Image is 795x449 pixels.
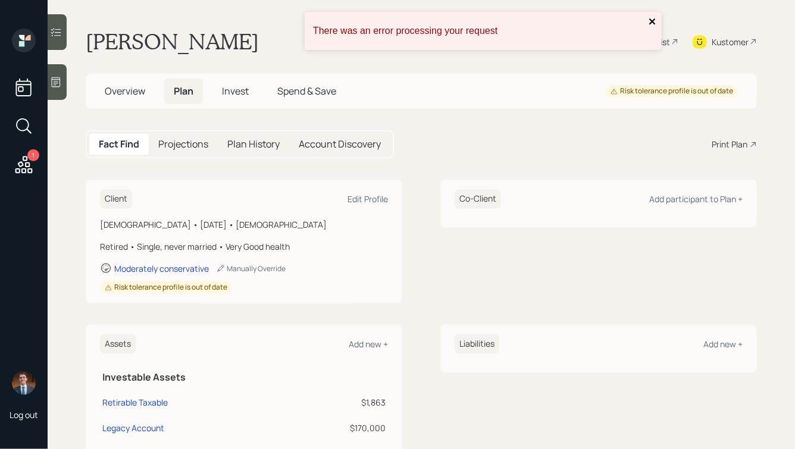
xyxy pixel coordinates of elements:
div: $170,000 [285,422,386,434]
div: Add participant to Plan + [649,193,743,205]
div: Retirable Taxable [102,396,168,409]
div: Risk tolerance profile is out of date [105,282,227,293]
span: Plan [174,84,193,98]
div: [DEMOGRAPHIC_DATA] • [DATE] • [DEMOGRAPHIC_DATA] [100,218,388,231]
div: Manually Override [216,263,286,274]
span: Spend & Save [277,84,336,98]
div: Add new + [703,338,743,350]
h6: Assets [100,334,136,354]
h5: Fact Find [99,139,139,150]
div: Legacy Account [102,422,164,434]
div: $1,863 [285,396,386,409]
h5: Plan History [227,139,280,150]
h6: Client [100,189,132,209]
h6: Co-Client [455,189,501,209]
h5: Investable Assets [102,372,386,383]
h6: Liabilities [455,334,499,354]
span: Overview [105,84,145,98]
img: hunter_neumayer.jpg [12,371,36,395]
div: Edit Profile [348,193,388,205]
h1: [PERSON_NAME] [86,29,259,55]
button: close [649,17,657,28]
div: There was an error processing your request [313,26,645,36]
div: Retired • Single, never married • Very Good health [100,240,388,253]
div: Print Plan [712,138,747,150]
h5: Account Discovery [299,139,381,150]
div: Moderately conservative [114,263,209,274]
h5: Projections [158,139,208,150]
div: Risk tolerance profile is out of date [611,86,733,96]
div: Log out [10,409,38,420]
div: Kustomer [712,36,749,48]
div: 1 [27,149,39,161]
span: Invest [222,84,249,98]
div: Add new + [349,338,388,350]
